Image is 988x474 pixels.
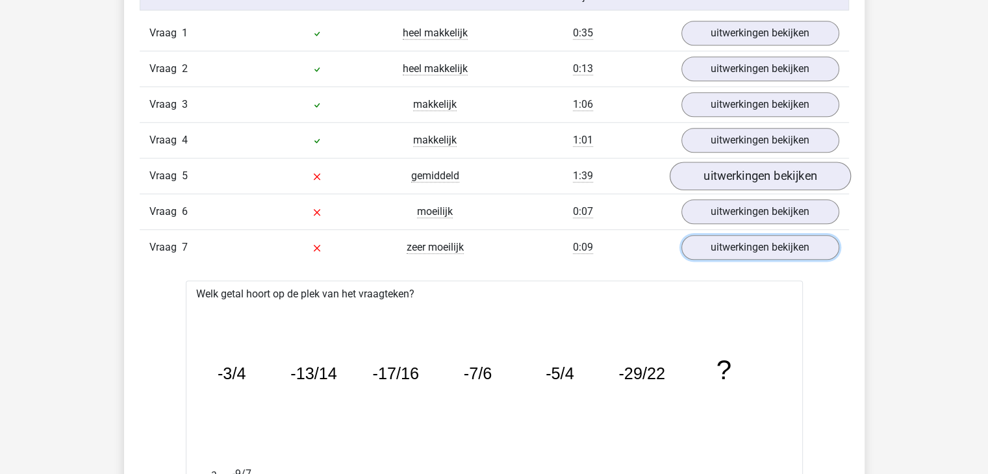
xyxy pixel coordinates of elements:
[681,235,839,260] a: uitwerkingen bekijken
[407,241,464,254] span: zeer moeilijk
[681,199,839,224] a: uitwerkingen bekijken
[573,205,593,218] span: 0:07
[573,134,593,147] span: 1:01
[669,162,850,190] a: uitwerkingen bekijken
[182,205,188,218] span: 6
[681,128,839,153] a: uitwerkingen bekijken
[373,364,420,382] tspan: -17/16
[149,168,182,184] span: Vraag
[573,27,593,40] span: 0:35
[149,204,182,219] span: Vraag
[182,134,188,146] span: 4
[573,241,593,254] span: 0:09
[417,205,453,218] span: moeilijk
[149,25,182,41] span: Vraag
[149,240,182,255] span: Vraag
[573,169,593,182] span: 1:39
[681,92,839,117] a: uitwerkingen bekijken
[403,27,468,40] span: heel makkelijk
[182,62,188,75] span: 2
[182,169,188,182] span: 5
[403,62,468,75] span: heel makkelijk
[217,364,246,382] tspan: -3/4
[546,364,575,382] tspan: -5/4
[149,61,182,77] span: Vraag
[182,241,188,253] span: 7
[149,132,182,148] span: Vraag
[573,62,593,75] span: 0:13
[411,169,459,182] span: gemiddeld
[681,56,839,81] a: uitwerkingen bekijken
[573,98,593,111] span: 1:06
[182,27,188,39] span: 1
[464,364,492,382] tspan: -7/6
[413,98,457,111] span: makkelijk
[717,355,732,385] tspan: ?
[149,97,182,112] span: Vraag
[182,98,188,110] span: 3
[290,364,337,382] tspan: -13/14
[619,364,666,382] tspan: -29/22
[413,134,457,147] span: makkelijk
[681,21,839,45] a: uitwerkingen bekijken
